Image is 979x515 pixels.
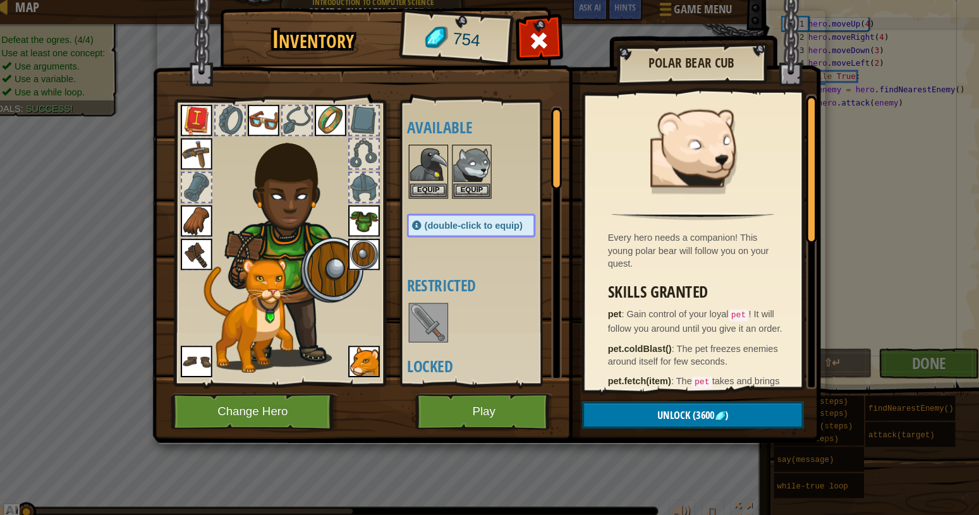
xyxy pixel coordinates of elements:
[643,109,725,191] img: portrait.png
[191,238,221,269] img: portrait.png
[408,353,557,369] h4: Locked
[213,257,299,367] img: cougar-paper-dolls.png
[425,221,520,231] span: (double-click to equip)
[577,395,790,421] button: Unlock(3600)
[615,306,620,316] span: :
[352,206,382,236] img: portrait.png
[715,401,718,415] span: )
[605,213,762,221] img: hr.png
[408,123,557,140] h4: Available
[663,339,668,349] span: :
[453,185,489,198] button: Equip
[411,149,447,185] img: portrait.png
[662,370,667,380] span: :
[602,339,663,349] strong: pet.coldBlast()
[453,149,489,185] img: portrait.png
[602,231,772,269] div: Every hero needs a companion! This young polar bear will follow you on your quest.
[602,370,662,380] strong: pet.fetch(item)
[705,404,715,414] img: gem.png
[411,301,447,337] img: portrait.png
[191,206,221,236] img: portrait.png
[352,341,382,372] img: portrait.png
[683,371,702,382] code: pet
[232,129,368,361] img: female.png
[718,306,738,318] code: pet
[352,238,382,269] img: portrait.png
[408,275,557,291] h4: Restricted
[417,387,549,422] button: Play
[320,109,350,140] img: portrait.png
[623,63,741,76] h2: Polar Bear Cub
[191,109,221,140] img: portrait.png
[602,306,769,330] span: Gain control of your loyal ! It will follow you around until you give it an order.
[602,370,767,394] span: The takes and brings to the owner some items (like potions).
[191,341,221,372] img: portrait.png
[181,387,342,422] button: Change Hero
[452,35,480,59] span: 754
[255,109,286,140] img: portrait.png
[602,306,615,316] strong: pet
[602,339,765,361] span: The pet freezes enemies around itself for few seconds.
[411,185,447,198] button: Equip
[191,142,221,172] img: portrait.png
[238,33,399,60] h1: Inventory
[650,401,681,415] span: Unlock
[602,281,772,298] h3: Skills Granted
[681,401,705,415] span: (3600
